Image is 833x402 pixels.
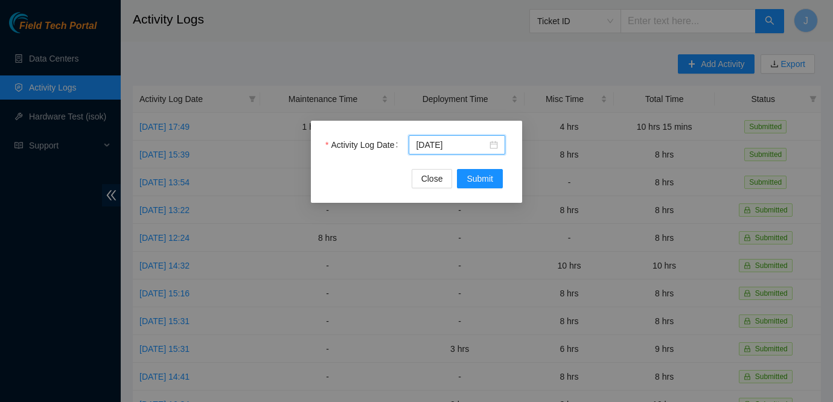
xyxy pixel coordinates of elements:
[467,172,493,185] span: Submit
[421,172,443,185] span: Close
[325,135,403,155] label: Activity Log Date
[416,138,487,152] input: Activity Log Date
[412,169,453,188] button: Close
[457,169,503,188] button: Submit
